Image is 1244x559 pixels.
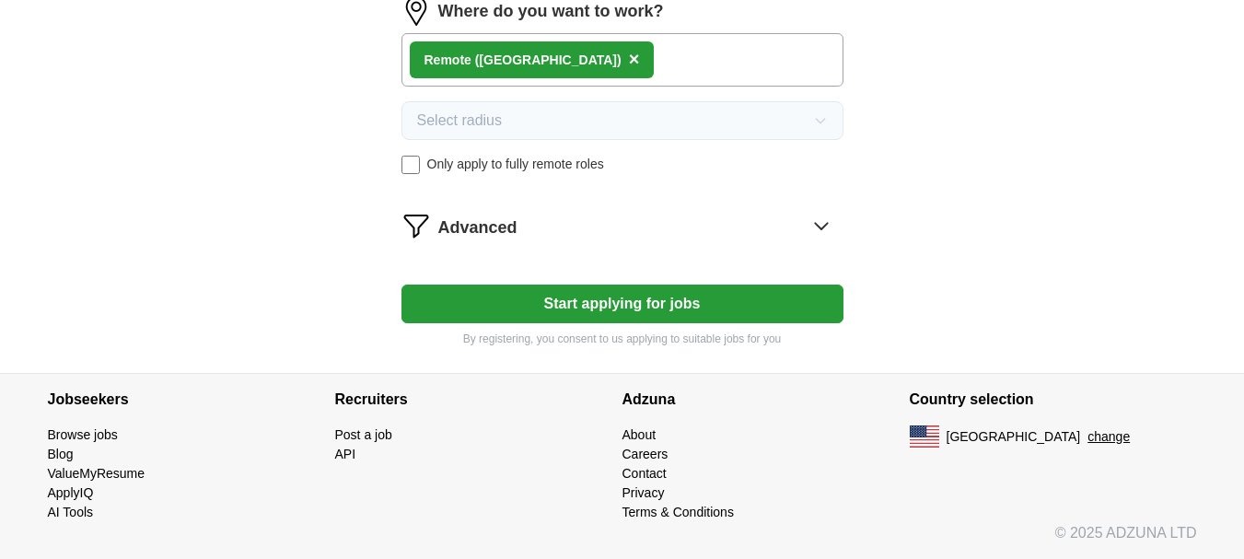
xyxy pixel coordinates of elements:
a: Privacy [622,485,665,500]
button: Start applying for jobs [401,285,843,323]
span: Only apply to fully remote roles [427,155,604,174]
a: Browse jobs [48,427,118,442]
input: Only apply to fully remote roles [401,156,420,174]
p: By registering, you consent to us applying to suitable jobs for you [401,331,843,347]
a: Blog [48,447,74,461]
div: Remote ([GEOGRAPHIC_DATA]) [424,51,622,70]
button: × [629,46,640,74]
img: US flag [910,425,939,448]
button: change [1087,427,1130,447]
span: Advanced [438,215,517,240]
a: Post a job [335,427,392,442]
a: AI Tools [48,505,94,519]
a: Contact [622,466,667,481]
div: © 2025 ADZUNA LTD [33,522,1212,559]
a: About [622,427,657,442]
h4: Country selection [910,374,1197,425]
span: × [629,49,640,69]
a: ApplyIQ [48,485,94,500]
a: API [335,447,356,461]
button: Select radius [401,101,843,140]
img: filter [401,211,431,240]
span: Select radius [417,110,503,132]
a: Terms & Conditions [622,505,734,519]
a: Careers [622,447,669,461]
span: [GEOGRAPHIC_DATA] [947,427,1081,447]
a: ValueMyResume [48,466,145,481]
